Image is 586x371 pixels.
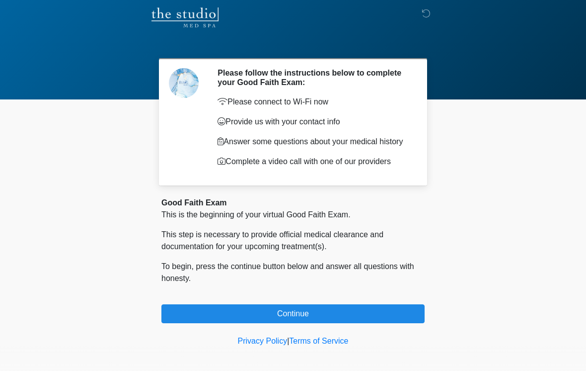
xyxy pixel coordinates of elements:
p: This step is necessary to provide official medical clearance and documentation for your upcoming ... [161,229,425,253]
a: Privacy Policy [238,337,288,345]
p: Answer some questions about your medical history [218,136,410,148]
p: Provide us with your contact info [218,116,410,128]
p: To begin, press the continue button below and answer all questions with honesty. [161,261,425,284]
p: Complete a video call with one of our providers [218,156,410,168]
p: Please connect to Wi-Fi now [218,96,410,108]
h2: Please follow the instructions below to complete your Good Faith Exam: [218,68,410,87]
img: Agent Avatar [169,68,199,98]
h1: ‎ ‎ [154,36,432,54]
a: | [287,337,289,345]
img: The Studio Med Spa Logo [151,7,219,27]
p: This is the beginning of your virtual Good Faith Exam. [161,209,425,221]
div: Good Faith Exam [161,197,425,209]
button: Continue [161,304,425,323]
a: Terms of Service [289,337,348,345]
